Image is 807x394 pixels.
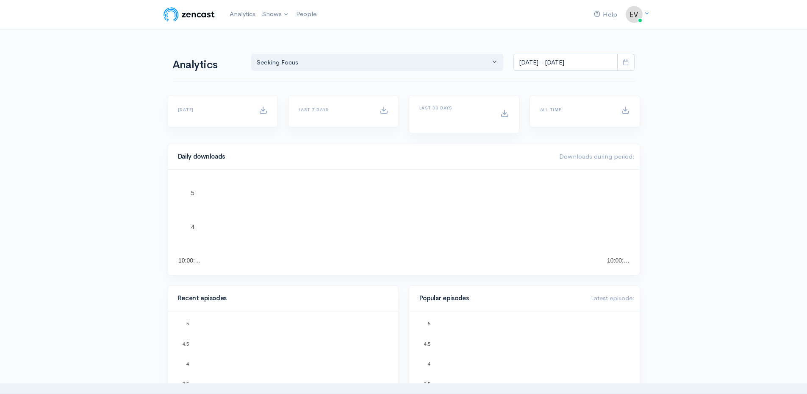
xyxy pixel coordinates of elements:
a: Shows [259,5,293,24]
h6: Last 7 days [299,107,369,112]
text: 4.5 [182,341,189,346]
text: 4 [191,224,194,230]
text: 4.5 [424,341,430,346]
input: analytics date range selector [513,54,618,71]
text: 5 [191,190,194,196]
div: Seeking Focus [257,58,491,67]
text: 4 [186,361,189,366]
h6: [DATE] [178,107,249,112]
text: 3.5 [424,381,430,386]
h6: Last 30 days [419,106,490,110]
text: 3.5 [182,381,189,386]
a: Analytics [226,5,259,23]
h4: Popular episodes [419,295,581,302]
span: Latest episode: [591,294,635,302]
text: 5 [427,321,430,326]
span: Downloads during period: [559,152,635,160]
img: ... [626,6,643,23]
text: 4 [427,361,430,366]
svg: A chart. [178,180,630,265]
img: ZenCast Logo [162,6,216,23]
text: 10:00:… [607,257,630,264]
text: 5 [186,321,189,326]
a: Help [591,6,621,24]
a: People [293,5,320,23]
h1: Analytics [172,59,241,71]
text: 10:00:… [178,257,201,264]
button: Seeking Focus [251,54,504,71]
h4: Daily downloads [178,153,549,160]
h6: All time [540,107,611,112]
h4: Recent episodes [178,295,383,302]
